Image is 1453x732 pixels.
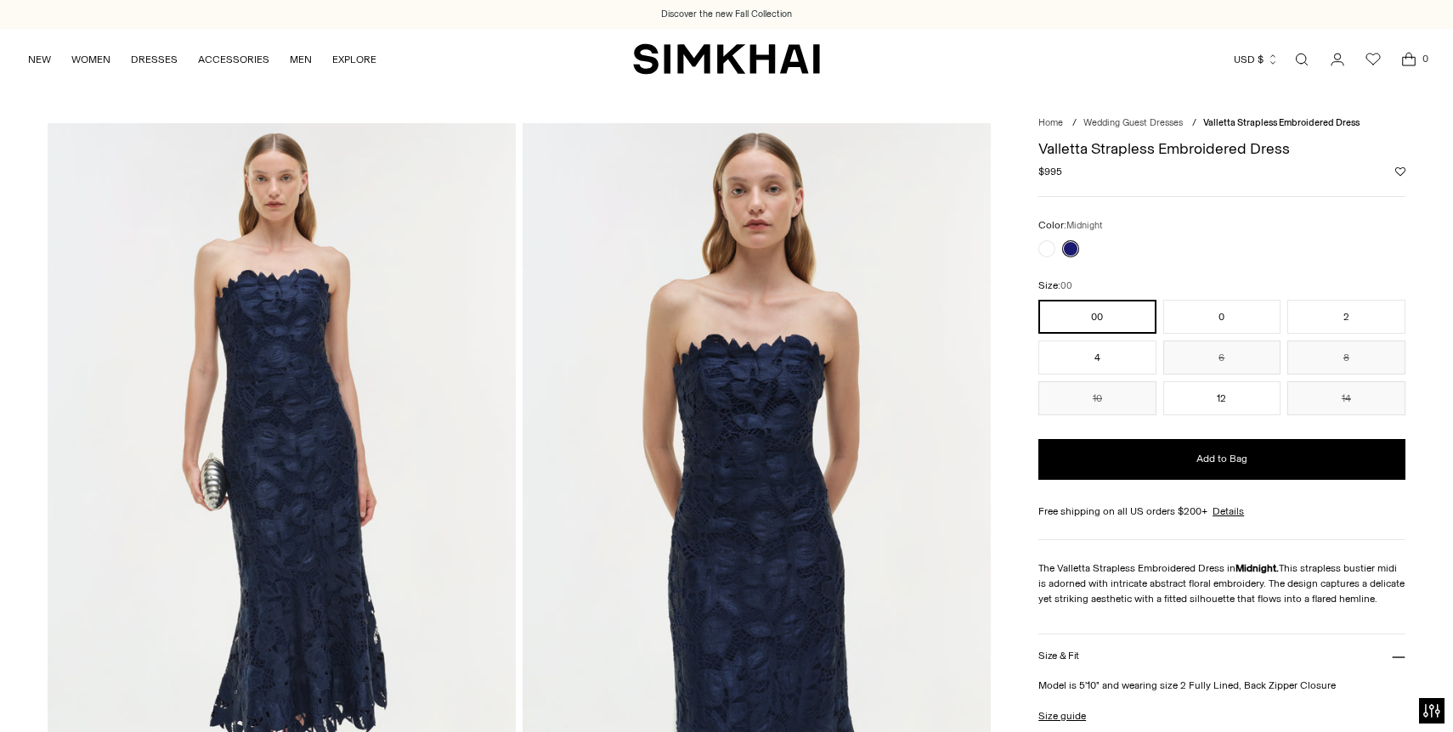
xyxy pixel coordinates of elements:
span: 0 [1417,51,1433,66]
label: Color: [1038,217,1103,234]
a: EXPLORE [332,41,376,78]
span: 00 [1060,280,1072,291]
a: DRESSES [131,41,178,78]
a: Wedding Guest Dresses [1083,117,1183,128]
a: Open search modal [1285,42,1319,76]
h1: Valletta Strapless Embroidered Dress [1038,141,1405,156]
h3: Size & Fit [1038,650,1079,662]
a: Size guide [1038,708,1086,724]
strong: Midnight. [1235,562,1279,574]
span: Valletta Strapless Embroidered Dress [1203,117,1360,128]
div: Free shipping on all US orders $200+ [1038,504,1405,519]
p: Model is 5'10" and wearing size 2 Fully Lined, Back Zipper Closure [1038,678,1405,693]
button: 14 [1287,381,1405,415]
button: 00 [1038,300,1156,334]
a: Details [1213,504,1244,519]
a: Wishlist [1356,42,1390,76]
p: The Valletta Strapless Embroidered Dress in This strapless bustier midi is adorned with intricate... [1038,560,1405,606]
a: Discover the new Fall Collection [661,8,792,21]
button: 4 [1038,341,1156,374]
a: NEW [28,41,51,78]
button: 10 [1038,381,1156,415]
button: 8 [1287,341,1405,374]
span: $995 [1038,164,1062,179]
button: 2 [1287,300,1405,334]
a: Open cart modal [1392,42,1426,76]
button: Size & Fit [1038,634,1405,678]
button: USD $ [1234,41,1279,78]
label: Size: [1038,278,1072,294]
a: Go to the account page [1320,42,1354,76]
a: Home [1038,117,1063,128]
div: / [1192,116,1196,131]
button: 6 [1163,341,1281,374]
button: 12 [1163,381,1281,415]
a: WOMEN [71,41,110,78]
span: Midnight [1066,220,1103,231]
button: Add to Bag [1038,439,1405,480]
a: ACCESSORIES [198,41,269,78]
span: Add to Bag [1196,452,1247,466]
button: Add to Wishlist [1395,166,1405,177]
a: SIMKHAI [633,42,820,76]
button: 0 [1163,300,1281,334]
nav: breadcrumbs [1038,116,1405,131]
div: / [1072,116,1077,131]
a: MEN [290,41,312,78]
